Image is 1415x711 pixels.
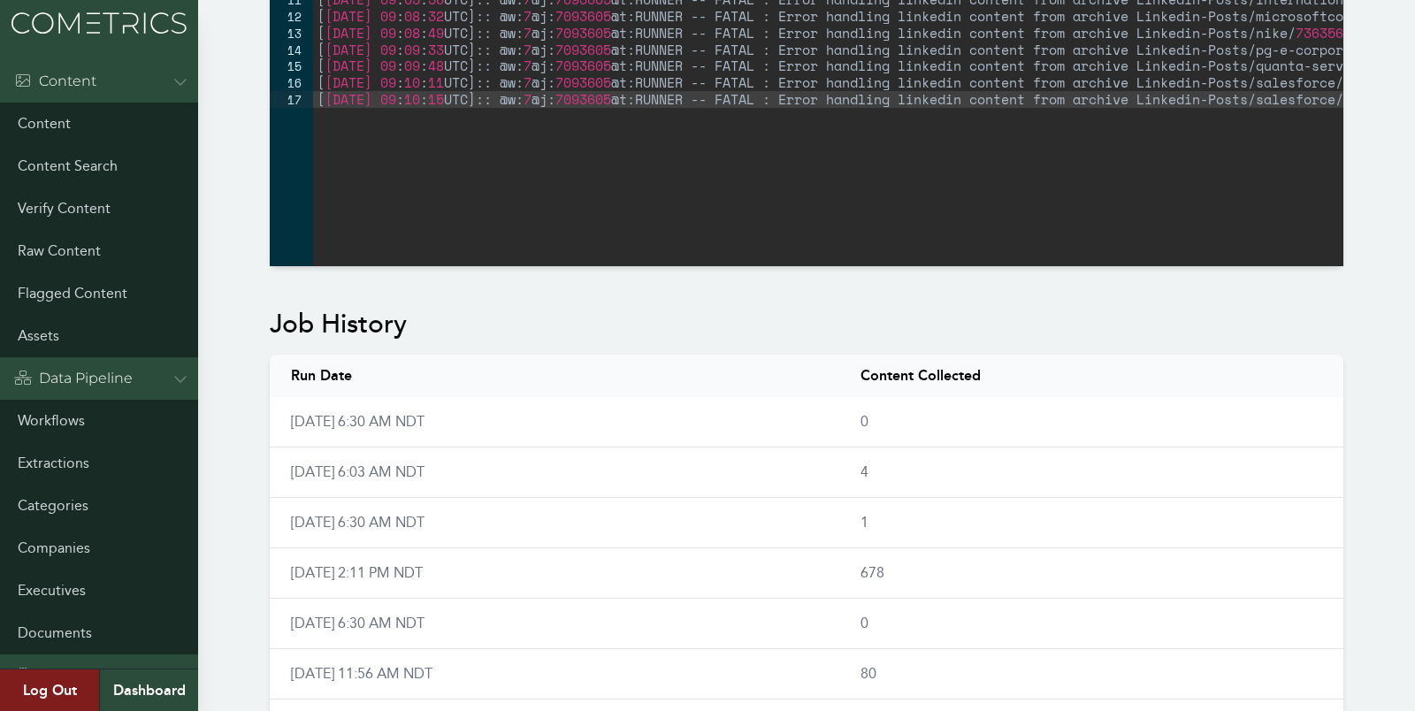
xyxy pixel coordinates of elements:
[839,355,1343,397] th: Content Collected
[270,42,313,58] div: 14
[14,71,96,92] div: Content
[839,599,1343,649] td: 0
[270,8,313,25] div: 12
[839,447,1343,498] td: 4
[839,498,1343,548] td: 1
[291,665,432,682] a: [DATE] 11:56 AM NDT
[291,615,424,631] a: [DATE] 6:30 AM NDT
[99,669,198,711] a: Dashboard
[270,74,313,91] div: 16
[270,309,1342,340] h2: Job History
[839,548,1343,599] td: 678
[291,463,424,480] a: [DATE] 6:03 AM NDT
[291,413,424,430] a: [DATE] 6:30 AM NDT
[291,564,423,581] a: [DATE] 2:11 PM NDT
[14,665,87,686] div: Admin
[270,25,313,42] div: 13
[270,355,839,397] th: Run Date
[839,397,1343,447] td: 0
[291,514,424,531] a: [DATE] 6:30 AM NDT
[14,368,133,389] div: Data Pipeline
[270,91,313,108] div: 17
[270,57,313,74] div: 15
[839,649,1343,700] td: 80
